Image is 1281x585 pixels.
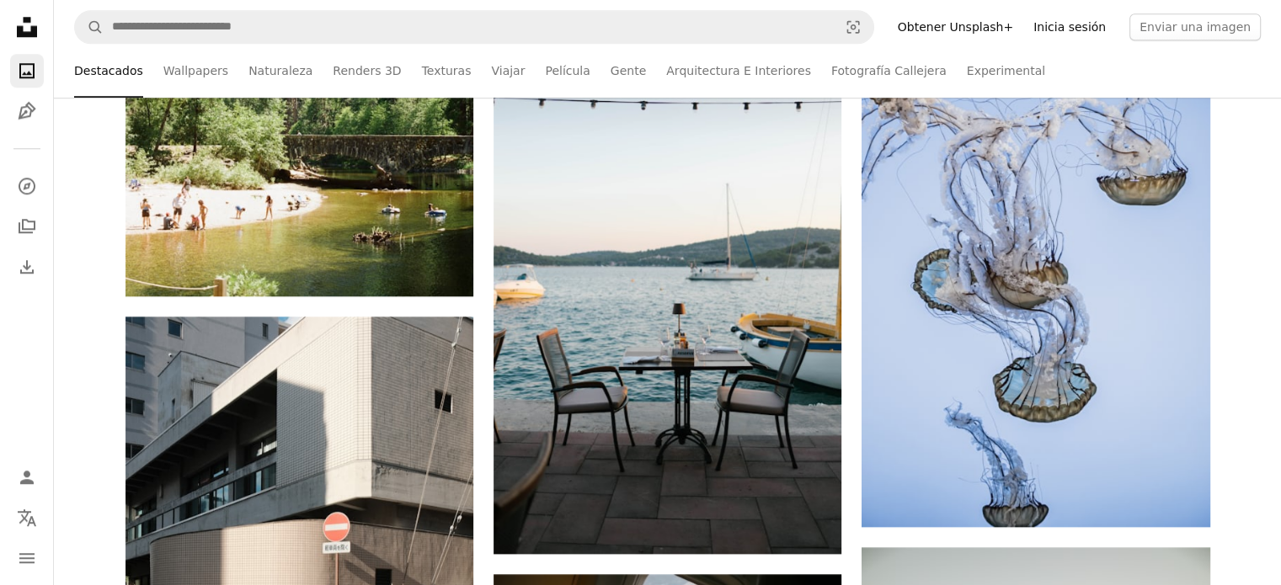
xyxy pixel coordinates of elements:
a: Naturaleza [248,44,312,98]
a: Fotografía Callejera [831,44,947,98]
button: Enviar una imagen [1129,13,1261,40]
button: Búsqueda visual [833,11,873,43]
a: Inicia sesión [1023,13,1116,40]
a: Experimental [967,44,1045,98]
a: Iniciar sesión / Registrarse [10,460,44,494]
a: Obtener Unsplash+ [888,13,1023,40]
a: Renders 3D [333,44,401,98]
a: Wallpapers [163,44,228,98]
button: Buscar en Unsplash [75,11,104,43]
a: Explorar [10,169,44,203]
a: Viajar [491,44,525,98]
a: Colecciones [10,210,44,243]
form: Encuentra imágenes en todo el sitio [74,10,874,44]
a: Varias medusas flotan con gracia en aguas azules. [862,286,1209,301]
button: Idioma [10,501,44,534]
a: Texturas [422,44,472,98]
a: Arquitectura E Interiores [666,44,811,98]
a: Historial de descargas [10,250,44,284]
a: Inicio — Unsplash [10,10,44,47]
a: Fotos [10,54,44,88]
a: Dos sillas en una mesa junto al agua [494,285,841,300]
a: Gente [611,44,646,98]
button: Menú [10,541,44,575]
a: Edificio moderno con señal de prohibido el acceso y conos [125,569,473,584]
img: Varias medusas flotan con gracia en aguas azules. [862,62,1209,526]
img: Dos sillas en una mesa junto al agua [494,32,841,554]
a: Película [545,44,590,98]
a: Ilustraciones [10,94,44,128]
